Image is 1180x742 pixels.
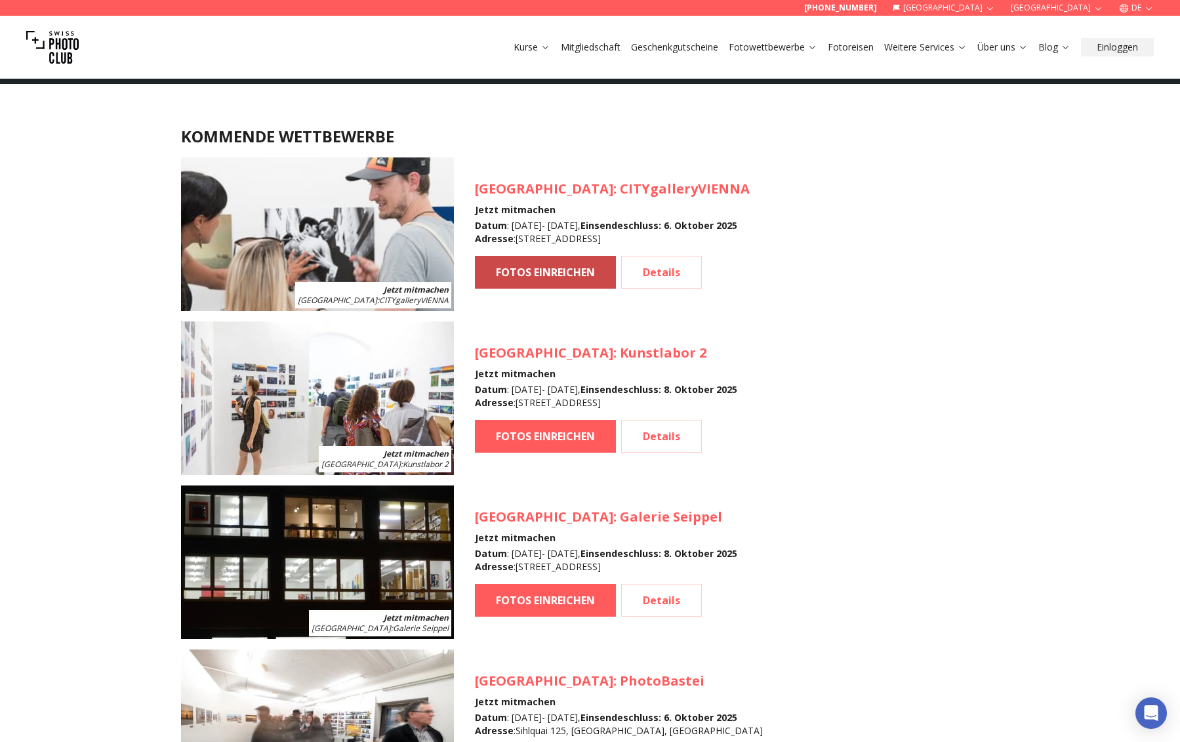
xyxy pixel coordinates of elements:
b: Einsendeschluss : 6. Oktober 2025 [580,219,737,232]
b: Datum [475,711,507,724]
a: Fotowettbewerbe [729,41,817,54]
b: Jetzt mitmachen [384,284,449,295]
h3: : PhotoBastei [475,672,763,690]
b: Adresse [475,724,514,737]
img: SPC Photo Awards MÜNCHEN November 2025 [181,321,454,475]
a: Mitgliedschaft [561,41,621,54]
button: Über uns [972,38,1033,56]
b: Adresse [475,232,514,245]
b: Datum [475,219,507,232]
span: : Kunstlabor 2 [321,459,449,470]
button: Fotowettbewerbe [723,38,823,56]
b: Jetzt mitmachen [384,612,449,623]
a: Weitere Services [884,41,967,54]
b: Einsendeschluss : 8. Oktober 2025 [580,383,737,396]
b: Einsendeschluss : 6. Oktober 2025 [580,711,737,724]
img: SPC Photo Awards KÖLN November 2025 [181,485,454,639]
div: : [DATE] - [DATE] , : Sihlquai 125, [GEOGRAPHIC_DATA], [GEOGRAPHIC_DATA] [475,711,763,737]
a: Kurse [514,41,550,54]
h4: Jetzt mitmachen [475,531,737,545]
div: : [DATE] - [DATE] , : [STREET_ADDRESS] [475,547,737,573]
a: Geschenkgutscheine [631,41,718,54]
button: Kurse [508,38,556,56]
a: Details [621,420,702,453]
span: [GEOGRAPHIC_DATA] [475,508,613,526]
span: : CITYgalleryVIENNA [298,295,449,306]
h4: Jetzt mitmachen [475,367,737,381]
b: Adresse [475,396,514,409]
span: [GEOGRAPHIC_DATA] [475,180,613,197]
b: Datum [475,547,507,560]
b: Datum [475,383,507,396]
h4: Jetzt mitmachen [475,695,763,709]
a: FOTOS EINREICHEN [475,256,616,289]
a: FOTOS EINREICHEN [475,420,616,453]
button: Einloggen [1081,38,1154,56]
h4: Jetzt mitmachen [475,203,750,216]
a: Details [621,256,702,289]
span: [GEOGRAPHIC_DATA] [475,344,613,361]
b: Jetzt mitmachen [384,448,449,459]
span: [GEOGRAPHIC_DATA] [475,672,613,690]
h2: KOMMENDE WETTBEWERBE [181,126,1000,147]
a: [PHONE_NUMBER] [804,3,877,13]
h3: : CITYgalleryVIENNA [475,180,750,198]
a: Blog [1038,41,1070,54]
span: [GEOGRAPHIC_DATA] [298,295,377,306]
div: : [DATE] - [DATE] , : [STREET_ADDRESS] [475,383,737,409]
button: Geschenkgutscheine [626,38,723,56]
h3: : Kunstlabor 2 [475,344,737,362]
a: Details [621,584,702,617]
img: SPC Photo Awards WIEN Oktober 2025 [181,157,454,311]
img: Swiss photo club [26,21,79,73]
a: Über uns [977,41,1028,54]
span: [GEOGRAPHIC_DATA] [321,459,401,470]
button: Fotoreisen [823,38,879,56]
b: Adresse [475,560,514,573]
button: Mitgliedschaft [556,38,626,56]
button: Weitere Services [879,38,972,56]
a: FOTOS EINREICHEN [475,584,616,617]
h3: : Galerie Seippel [475,508,737,526]
a: Fotoreisen [828,41,874,54]
div: : [DATE] - [DATE] , : [STREET_ADDRESS] [475,219,750,245]
b: Einsendeschluss : 8. Oktober 2025 [580,547,737,560]
span: : Galerie Seippel [312,623,449,634]
div: Open Intercom Messenger [1135,697,1167,729]
button: Blog [1033,38,1076,56]
span: [GEOGRAPHIC_DATA] [312,623,391,634]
